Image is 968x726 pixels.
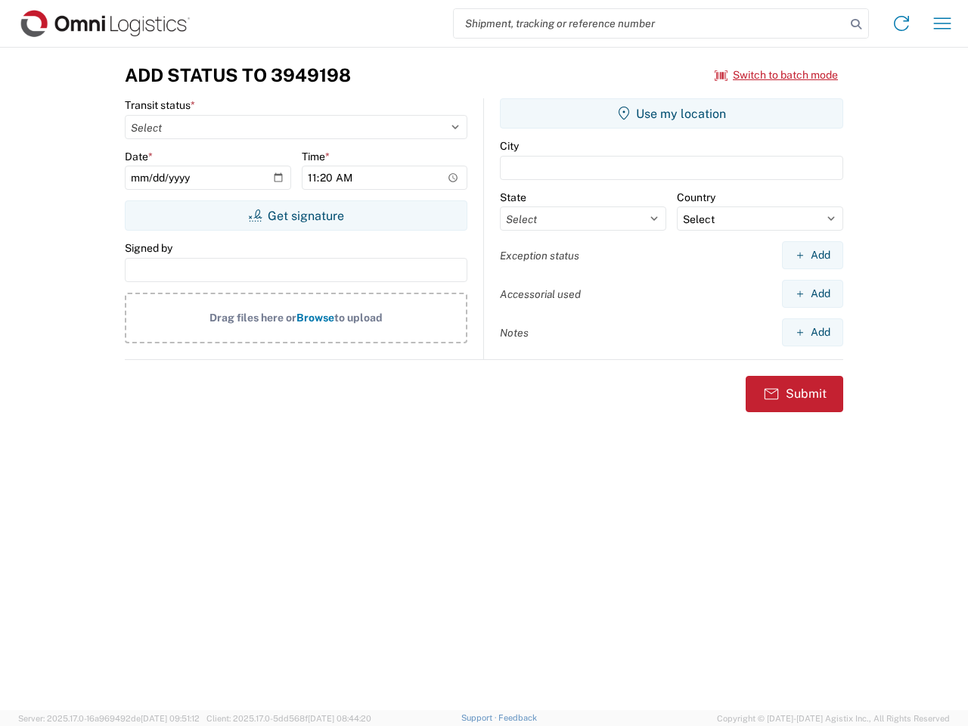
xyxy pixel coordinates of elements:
[500,191,526,204] label: State
[125,98,195,112] label: Transit status
[500,287,581,301] label: Accessorial used
[782,280,843,308] button: Add
[500,98,843,129] button: Use my location
[18,714,200,723] span: Server: 2025.17.0-16a969492de
[125,64,351,86] h3: Add Status to 3949198
[302,150,330,163] label: Time
[334,312,383,324] span: to upload
[125,241,172,255] label: Signed by
[296,312,334,324] span: Browse
[500,326,529,340] label: Notes
[746,376,843,412] button: Submit
[498,713,537,722] a: Feedback
[206,714,371,723] span: Client: 2025.17.0-5dd568f
[125,200,467,231] button: Get signature
[454,9,845,38] input: Shipment, tracking or reference number
[782,318,843,346] button: Add
[461,713,499,722] a: Support
[141,714,200,723] span: [DATE] 09:51:12
[782,241,843,269] button: Add
[125,150,153,163] label: Date
[500,139,519,153] label: City
[308,714,371,723] span: [DATE] 08:44:20
[717,712,950,725] span: Copyright © [DATE]-[DATE] Agistix Inc., All Rights Reserved
[500,249,579,262] label: Exception status
[677,191,715,204] label: Country
[715,63,838,88] button: Switch to batch mode
[209,312,296,324] span: Drag files here or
